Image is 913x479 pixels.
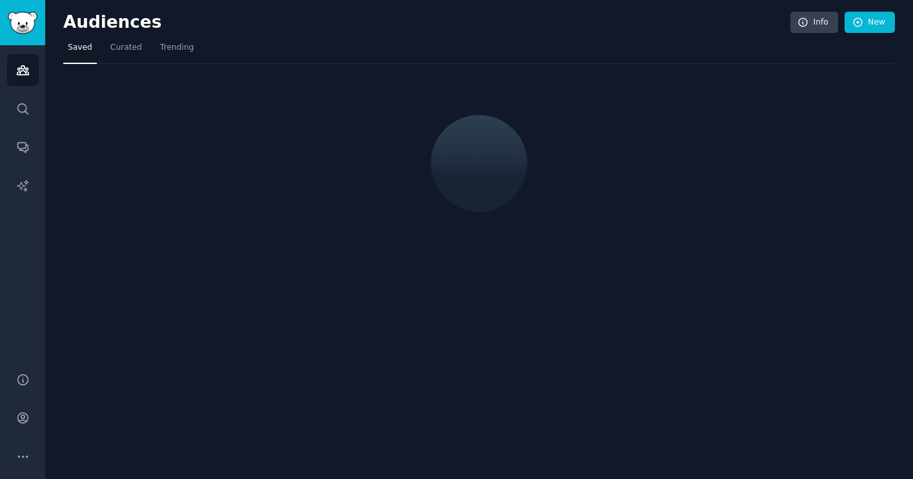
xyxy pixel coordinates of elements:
img: GummySearch logo [8,12,37,34]
a: Curated [106,37,147,64]
a: Info [790,12,838,34]
span: Curated [110,42,142,54]
a: Trending [156,37,198,64]
span: Trending [160,42,194,54]
a: New [845,12,895,34]
span: Saved [68,42,92,54]
a: Saved [63,37,97,64]
h2: Audiences [63,12,790,33]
